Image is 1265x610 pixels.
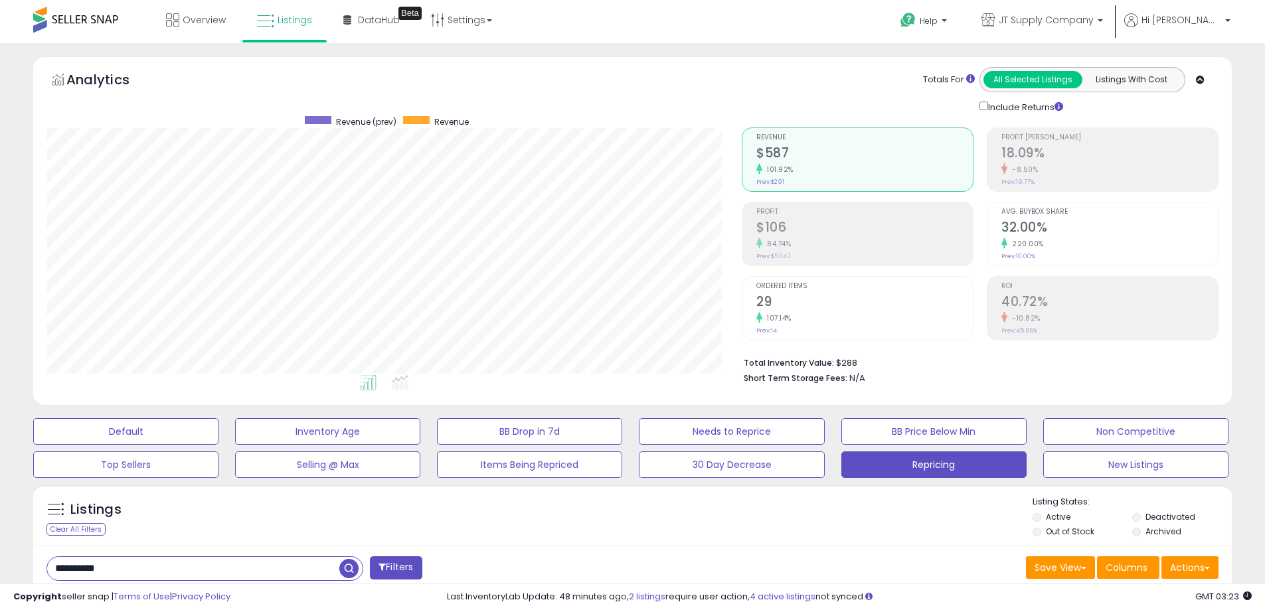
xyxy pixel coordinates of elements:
[1145,526,1181,537] label: Archived
[756,252,790,260] small: Prev: $57.47
[744,357,834,368] b: Total Inventory Value:
[370,556,422,579] button: Filters
[1001,294,1218,312] h2: 40.72%
[336,116,396,127] span: Revenue (prev)
[639,451,824,478] button: 30 Day Decrease
[744,354,1209,370] li: $288
[172,590,230,603] a: Privacy Policy
[1001,145,1218,163] h2: 18.09%
[1033,496,1232,508] p: Listing States:
[762,313,792,323] small: 107.14%
[434,116,469,127] span: Revenue
[1046,511,1070,522] label: Active
[13,590,62,603] strong: Copyright
[235,451,420,478] button: Selling @ Max
[33,451,218,478] button: Top Sellers
[900,12,916,29] i: Get Help
[1001,327,1037,335] small: Prev: 45.66%
[629,590,665,603] a: 2 listings
[1001,208,1218,216] span: Avg. Buybox Share
[1007,165,1038,175] small: -8.50%
[66,70,155,92] h5: Analytics
[1046,526,1094,537] label: Out of Stock
[1082,71,1181,88] button: Listings With Cost
[744,372,847,384] b: Short Term Storage Fees:
[1001,252,1035,260] small: Prev: 10.00%
[33,418,218,445] button: Default
[358,13,400,27] span: DataHub
[1124,13,1230,43] a: Hi [PERSON_NAME]
[1145,511,1195,522] label: Deactivated
[756,283,973,290] span: Ordered Items
[1043,451,1228,478] button: New Listings
[1001,178,1035,186] small: Prev: 19.77%
[437,451,622,478] button: Items Being Repriced
[1161,556,1219,579] button: Actions
[46,523,106,536] div: Clear All Filters
[756,145,973,163] h2: $587
[762,165,794,175] small: 101.92%
[1001,220,1218,238] h2: 32.00%
[1001,134,1218,141] span: Profit [PERSON_NAME]
[1007,239,1044,249] small: 220.00%
[756,327,777,335] small: Prev: 14
[970,99,1079,114] div: Include Returns
[983,71,1082,88] button: All Selected Listings
[639,418,824,445] button: Needs to Reprice
[756,134,973,141] span: Revenue
[1141,13,1221,27] span: Hi [PERSON_NAME]
[1043,418,1228,445] button: Non Competitive
[278,13,312,27] span: Listings
[70,500,122,519] h5: Listings
[890,2,960,43] a: Help
[1195,590,1252,603] span: 2025-10-9 03:23 GMT
[183,13,226,27] span: Overview
[114,590,170,603] a: Terms of Use
[999,13,1094,27] span: JT Supply Company
[841,418,1027,445] button: BB Price Below Min
[762,239,791,249] small: 84.74%
[235,418,420,445] button: Inventory Age
[756,178,784,186] small: Prev: $291
[1097,556,1159,579] button: Columns
[437,418,622,445] button: BB Drop in 7d
[1026,556,1095,579] button: Save View
[447,591,1252,603] div: Last InventoryLab Update: 48 minutes ago, require user action, not synced.
[756,208,973,216] span: Profit
[841,451,1027,478] button: Repricing
[756,220,973,238] h2: $106
[756,294,973,312] h2: 29
[1001,283,1218,290] span: ROI
[920,15,938,27] span: Help
[1106,561,1147,574] span: Columns
[398,7,422,20] div: Tooltip anchor
[750,590,815,603] a: 4 active listings
[923,74,975,86] div: Totals For
[849,372,865,384] span: N/A
[13,591,230,603] div: seller snap | |
[1007,313,1041,323] small: -10.82%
